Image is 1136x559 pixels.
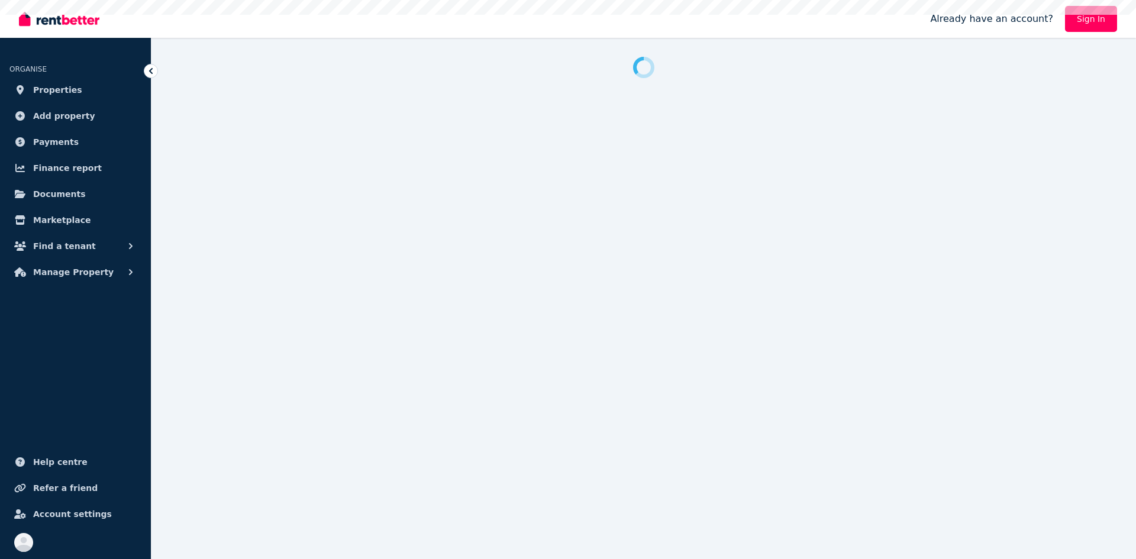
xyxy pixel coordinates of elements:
[33,135,79,149] span: Payments
[33,83,82,97] span: Properties
[9,502,141,526] a: Account settings
[1065,6,1117,32] a: Sign In
[33,507,112,521] span: Account settings
[930,12,1053,26] span: Already have an account?
[9,182,141,206] a: Documents
[9,208,141,232] a: Marketplace
[9,450,141,474] a: Help centre
[9,78,141,102] a: Properties
[19,10,99,28] img: RentBetter
[33,213,91,227] span: Marketplace
[33,109,95,123] span: Add property
[33,161,102,175] span: Finance report
[9,234,141,258] button: Find a tenant
[9,260,141,284] button: Manage Property
[33,265,114,279] span: Manage Property
[33,455,88,469] span: Help centre
[33,187,86,201] span: Documents
[33,481,98,495] span: Refer a friend
[9,156,141,180] a: Finance report
[9,476,141,500] a: Refer a friend
[33,239,96,253] span: Find a tenant
[9,130,141,154] a: Payments
[9,104,141,128] a: Add property
[9,65,47,73] span: ORGANISE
